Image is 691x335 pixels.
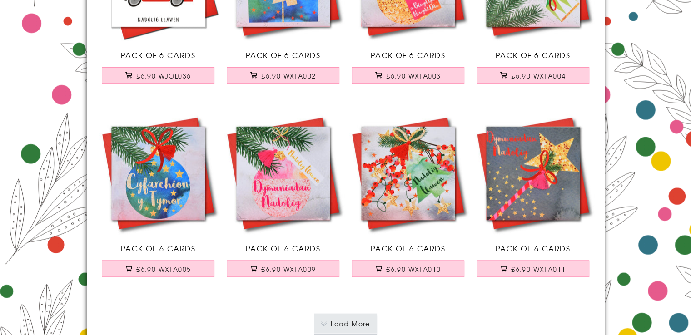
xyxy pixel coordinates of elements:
span: £6.90 WXTA005 [136,265,191,274]
span: Pack of 6 Cards [371,243,446,254]
img: Welsh Christmas Card, Nadolig Llawen, Berries and Bow, Tassel Embellished [346,111,471,236]
button: £6.90 WXTA009 [227,261,339,277]
img: Welsh Christmas Card, Nadolig Llawen, Wand, Christmas Wishes, Tassel Embellished [471,111,596,236]
span: Pack of 6 Cards [246,243,321,254]
span: £6.90 WXTA009 [261,265,316,274]
span: £6.90 WXTA011 [511,265,566,274]
span: £6.90 WXTA004 [511,71,566,80]
button: £6.90 WJOL036 [102,67,214,84]
span: Pack of 6 Cards [121,49,196,60]
span: Pack of 6 Cards [496,49,571,60]
img: Welsh Christmas Card, Nadolig Llawen, Bauble, Winter Wishes, Tassel Embellished [221,111,346,236]
a: Welsh Christmas Card, Nadolig Llawen, Bauble, Winter Wishes, Tassel Embellished Pack of 6 Cards £... [221,111,346,286]
img: Welsh Christmas Card, Nadolig Llawen, Bauble and Pine, Tassel Embellished [96,111,221,236]
a: Welsh Christmas Card, Nadolig Llawen, Berries and Bow, Tassel Embellished Pack of 6 Cards £6.90 W... [346,111,471,286]
button: £6.90 WXTA002 [227,67,339,84]
a: Welsh Christmas Card, Nadolig Llawen, Wand, Christmas Wishes, Tassel Embellished Pack of 6 Cards ... [471,111,596,286]
button: £6.90 WXTA004 [477,67,589,84]
span: £6.90 WXTA002 [261,71,316,80]
span: Pack of 6 Cards [371,49,446,60]
button: £6.90 WXTA003 [352,67,464,84]
span: Pack of 6 Cards [246,49,321,60]
button: £6.90 WXTA010 [352,261,464,277]
a: Welsh Christmas Card, Nadolig Llawen, Bauble and Pine, Tassel Embellished Pack of 6 Cards £6.90 W... [96,111,221,286]
span: £6.90 WXTA003 [386,71,441,80]
button: Load More [314,314,377,334]
span: £6.90 WJOL036 [136,71,191,80]
span: Pack of 6 Cards [121,243,196,254]
button: £6.90 WXTA011 [477,261,589,277]
button: £6.90 WXTA005 [102,261,214,277]
span: £6.90 WXTA010 [386,265,441,274]
span: Pack of 6 Cards [496,243,571,254]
